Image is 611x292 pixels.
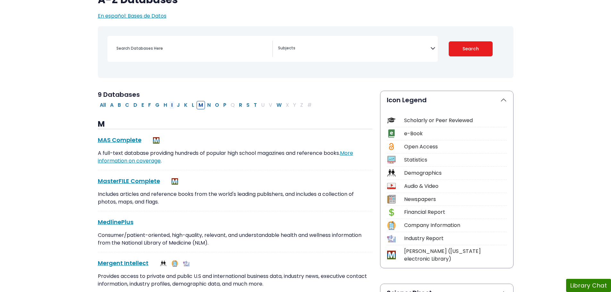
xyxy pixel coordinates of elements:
img: Icon Audio & Video [387,182,396,190]
p: Consumer/patient-oriented, high-quality, relevant, and understandable health and wellness informa... [98,231,372,247]
img: Icon e-Book [387,129,396,138]
button: Filter Results M [197,101,205,109]
button: Filter Results O [213,101,221,109]
div: e-Book [404,130,507,138]
img: MeL (Michigan electronic Library) [153,137,159,144]
button: Filter Results L [190,101,196,109]
div: Alpha-list to filter by first letter of database name [98,101,314,108]
img: Icon Industry Report [387,234,396,243]
button: Filter Results N [205,101,213,109]
button: Filter Results P [221,101,228,109]
button: Filter Results C [123,101,131,109]
img: Icon Statistics [387,155,396,164]
div: Financial Report [404,208,507,216]
button: All [98,101,108,109]
img: Icon Financial Report [387,208,396,217]
div: Demographics [404,169,507,177]
button: Filter Results R [237,101,244,109]
p: Includes articles and reference books from the world's leading publishers, and includes a collect... [98,190,372,206]
button: Library Chat [566,279,611,292]
input: Search database by title or keyword [113,44,272,53]
img: Industry Report [183,260,190,267]
button: Filter Results I [169,101,174,109]
img: Icon Demographics [387,169,396,177]
div: Statistics [404,156,507,164]
img: Icon Open Access [387,142,395,151]
button: Icon Legend [380,91,513,109]
img: Icon Company Information [387,221,396,230]
button: Filter Results W [275,101,284,109]
button: Filter Results S [244,101,251,109]
img: Demographics [160,260,166,267]
a: MasterFILE Complete [98,177,160,185]
button: Filter Results K [182,101,190,109]
span: 9 Databases [98,90,140,99]
div: [PERSON_NAME] ([US_STATE] electronic Library) [404,247,507,263]
p: Provides access to private and public U.S and international business data, industry news, executi... [98,272,372,288]
button: Filter Results T [252,101,259,109]
textarea: Search [278,46,430,51]
a: MedlinePlus [98,218,133,226]
nav: Search filters [98,26,513,78]
button: Filter Results G [153,101,161,109]
a: MAS Complete [98,136,141,144]
img: MeL (Michigan electronic Library) [172,178,178,185]
button: Filter Results H [162,101,169,109]
button: Filter Results J [175,101,182,109]
img: Icon Scholarly or Peer Reviewed [387,116,396,125]
div: Audio & Video [404,182,507,190]
div: Scholarly or Peer Reviewed [404,117,507,124]
button: Filter Results B [116,101,123,109]
button: Filter Results F [146,101,153,109]
button: Filter Results A [108,101,115,109]
img: Company Information [172,260,178,267]
img: Icon Newspapers [387,195,396,204]
a: More information on coverage [98,149,353,164]
div: Company Information [404,221,507,229]
div: Open Access [404,143,507,151]
a: En español: Bases de Datos [98,12,166,20]
button: Filter Results E [140,101,146,109]
img: Icon MeL (Michigan electronic Library) [387,251,396,259]
button: Submit for Search Results [449,41,493,56]
button: Filter Results D [132,101,139,109]
h3: M [98,120,372,129]
div: Newspapers [404,196,507,203]
a: Mergent Intellect [98,259,149,267]
p: A full-text database providing hundreds of popular high school magazines and reference books. . [98,149,372,165]
div: Industry Report [404,235,507,242]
